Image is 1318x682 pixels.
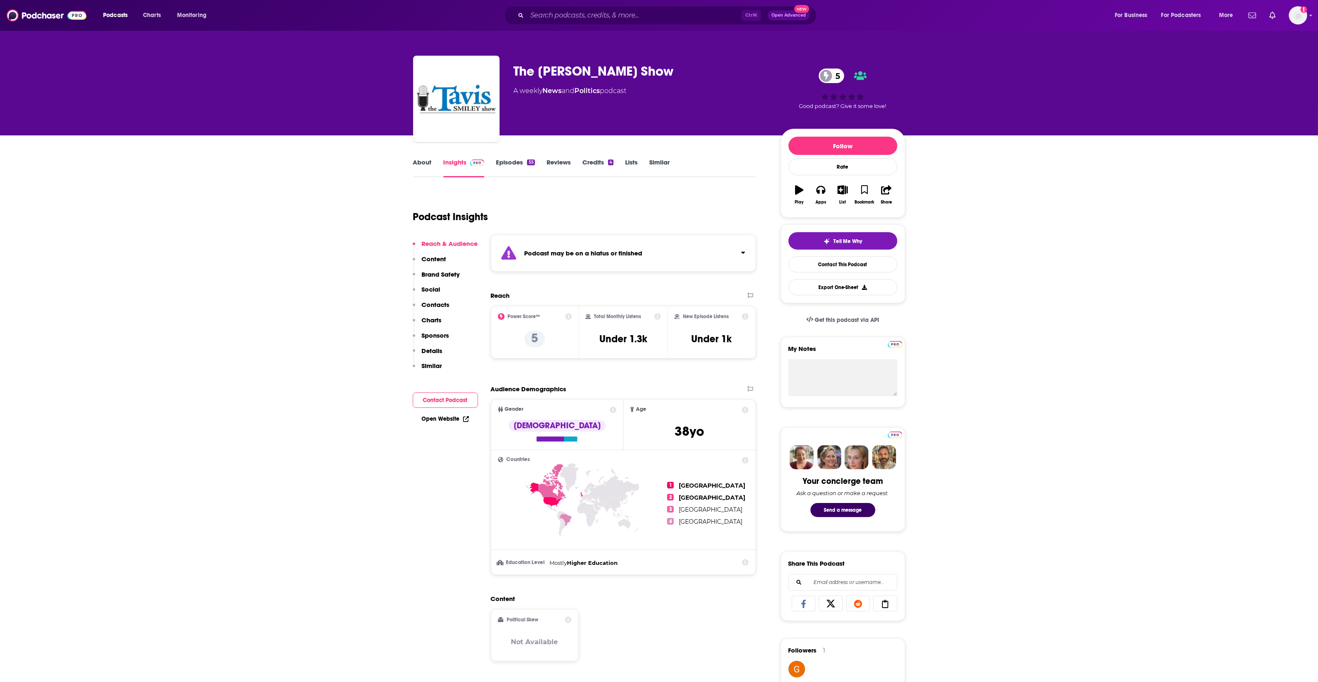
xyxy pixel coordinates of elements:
button: Export One-Sheet [788,279,897,295]
strong: Podcast may be on a hiatus or finished [525,249,643,257]
button: Contact Podcast [413,393,478,408]
a: Share on Reddit [846,596,870,611]
span: Followers [788,646,817,654]
button: Bookmark [854,180,875,210]
a: Pro website [888,340,902,348]
button: Reach & Audience [413,240,478,255]
a: Show notifications dropdown [1266,8,1279,22]
button: Play [788,180,810,210]
a: Pro website [888,430,902,438]
button: open menu [1213,9,1244,22]
a: Reviews [547,158,571,177]
span: Mostly [550,559,567,566]
span: Gender [505,407,524,412]
img: Sydney Profile [790,445,814,469]
div: Apps [815,200,826,205]
span: 1 [667,482,674,488]
a: Charts [138,9,166,22]
a: Credits4 [582,158,613,177]
img: Podchaser Pro [888,432,902,438]
div: 55 [527,159,535,165]
div: Share [881,200,892,205]
div: Bookmark [855,200,874,205]
a: Share on X/Twitter [819,596,843,611]
span: Podcasts [103,10,128,21]
h3: Not Available [511,638,558,646]
img: Podchaser - Follow, Share and Rate Podcasts [7,7,86,23]
button: Contacts [413,301,450,316]
div: 1 [823,647,825,654]
button: Send a message [811,503,875,517]
h3: Under 1.3k [599,333,647,345]
a: About [413,158,432,177]
span: 4 [667,518,674,525]
img: Podchaser Pro [470,159,485,166]
h2: Audience Demographics [491,385,567,393]
span: 3 [667,506,674,513]
button: Charts [413,316,442,331]
h1: Podcast Insights [413,211,488,223]
button: Share [875,180,897,210]
img: tell me why sparkle [823,238,830,245]
p: Social [422,285,441,293]
div: A weekly podcast [514,86,627,96]
div: List [840,200,846,205]
span: Age [636,407,646,412]
div: Your concierge team [803,476,883,486]
span: For Business [1115,10,1148,21]
img: The Tavis Smiley Show [415,57,498,140]
span: Charts [143,10,161,21]
p: Contacts [422,301,450,309]
span: For Podcasters [1161,10,1201,21]
h2: New Episode Listens [683,314,729,319]
h2: Reach [491,292,510,299]
span: Ctrl K [742,10,761,21]
button: List [832,180,853,210]
a: Politics [575,87,600,95]
img: Barbara Profile [817,445,841,469]
div: Search followers [788,574,897,591]
a: Lists [625,158,638,177]
button: Content [413,255,446,270]
span: More [1219,10,1233,21]
div: Play [795,200,803,205]
button: Similar [413,362,442,377]
p: Charts [422,316,442,324]
p: Details [422,347,443,355]
svg: Add a profile image [1301,6,1307,13]
h2: Power Score™ [508,314,540,319]
label: My Notes [788,345,897,359]
span: 2 [667,494,674,500]
a: Episodes55 [496,158,535,177]
span: [GEOGRAPHIC_DATA] [679,518,742,525]
button: Apps [810,180,832,210]
a: Similar [649,158,670,177]
section: Click to expand status details [491,235,756,272]
img: greg.davis [788,661,805,677]
button: Show profile menu [1289,6,1307,25]
div: Rate [788,158,897,175]
button: open menu [1109,9,1158,22]
div: [DEMOGRAPHIC_DATA] [509,420,606,432]
a: Share on Facebook [792,596,816,611]
img: Podchaser Pro [888,341,902,348]
span: Logged in as angelahattar [1289,6,1307,25]
span: Tell Me Why [833,238,862,245]
input: Email address or username... [796,574,890,590]
span: Good podcast? Give it some love! [799,103,887,109]
p: Brand Safety [422,270,460,278]
a: Show notifications dropdown [1245,8,1259,22]
div: 5Good podcast? Give it some love! [781,63,905,115]
p: Content [422,255,446,263]
p: Reach & Audience [422,240,478,248]
span: [GEOGRAPHIC_DATA] [679,506,742,513]
button: Sponsors [413,331,449,347]
span: [GEOGRAPHIC_DATA] [679,494,745,501]
span: Monitoring [177,10,207,21]
span: Countries [507,457,530,462]
h3: Share This Podcast [788,559,845,567]
div: 4 [608,159,613,165]
a: 5 [819,69,844,83]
